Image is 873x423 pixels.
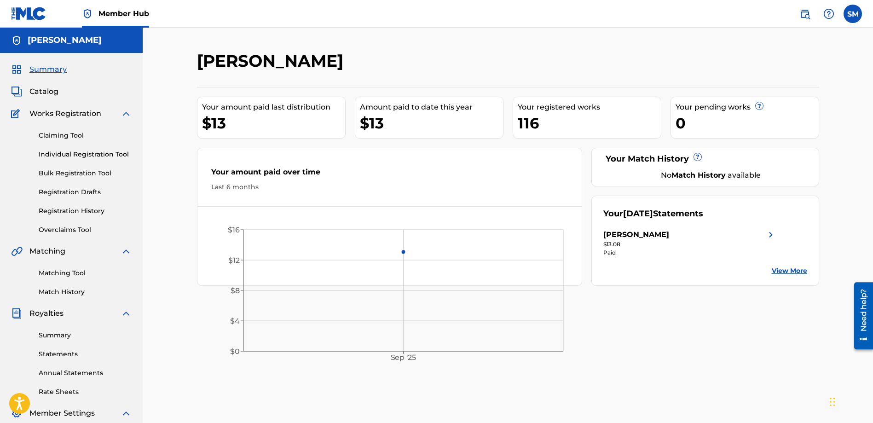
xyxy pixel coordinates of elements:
[121,308,132,319] img: expand
[603,229,669,240] div: [PERSON_NAME]
[82,8,93,19] img: Top Rightsholder
[98,8,149,19] span: Member Hub
[603,240,776,249] div: $13.08
[202,113,345,133] div: $13
[799,8,810,19] img: search
[121,108,132,119] img: expand
[694,153,701,161] span: ?
[11,64,67,75] a: SummarySummary
[230,317,240,325] tspan: $4
[39,150,132,159] a: Individual Registration Tool
[39,225,132,235] a: Overclaims Tool
[756,102,763,110] span: ?
[121,246,132,257] img: expand
[11,35,22,46] img: Accounts
[28,35,102,46] h5: Samuel Mann
[603,249,776,257] div: Paid
[39,187,132,197] a: Registration Drafts
[29,408,95,419] span: Member Settings
[676,102,819,113] div: Your pending works
[11,108,23,119] img: Works Registration
[228,256,240,265] tspan: $12
[39,131,132,140] a: Claiming Tool
[121,408,132,419] img: expand
[623,209,653,219] span: [DATE]
[676,113,819,133] div: 0
[765,229,776,240] img: right chevron icon
[11,246,23,257] img: Matching
[211,182,568,192] div: Last 6 months
[603,208,703,220] div: Your Statements
[11,7,46,20] img: MLC Logo
[360,102,503,113] div: Amount paid to date this year
[11,308,22,319] img: Royalties
[830,388,835,416] div: Drag
[202,102,345,113] div: Your amount paid last distribution
[39,268,132,278] a: Matching Tool
[360,113,503,133] div: $13
[29,308,64,319] span: Royalties
[847,279,873,353] iframe: Resource Center
[823,8,834,19] img: help
[827,379,873,423] iframe: Chat Widget
[39,368,132,378] a: Annual Statements
[518,113,661,133] div: 116
[11,86,22,97] img: Catalog
[211,167,568,182] div: Your amount paid over time
[844,5,862,23] div: User Menu
[390,353,416,362] tspan: Sep '25
[820,5,838,23] div: Help
[603,153,807,165] div: Your Match History
[230,347,240,356] tspan: $0
[39,330,132,340] a: Summary
[39,287,132,297] a: Match History
[231,286,240,295] tspan: $8
[772,266,807,276] a: View More
[603,229,776,257] a: [PERSON_NAME]right chevron icon$13.08Paid
[29,86,58,97] span: Catalog
[29,246,65,257] span: Matching
[29,108,101,119] span: Works Registration
[197,51,348,71] h2: [PERSON_NAME]
[11,408,22,419] img: Member Settings
[39,387,132,397] a: Rate Sheets
[11,64,22,75] img: Summary
[671,171,726,180] strong: Match History
[518,102,661,113] div: Your registered works
[796,5,814,23] a: Public Search
[39,349,132,359] a: Statements
[11,86,58,97] a: CatalogCatalog
[228,226,240,234] tspan: $16
[39,168,132,178] a: Bulk Registration Tool
[39,206,132,216] a: Registration History
[615,170,807,181] div: No available
[29,64,67,75] span: Summary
